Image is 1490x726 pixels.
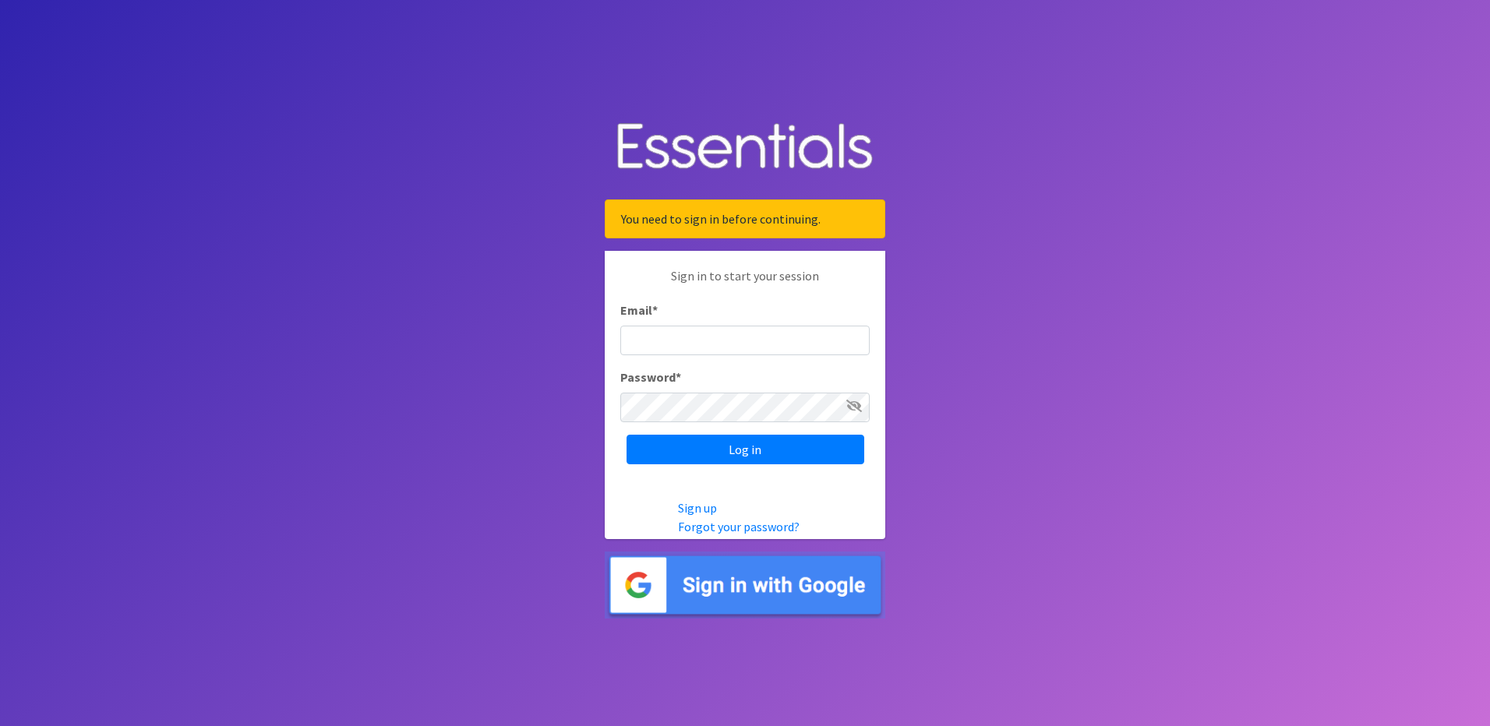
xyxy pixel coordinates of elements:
abbr: required [652,302,658,318]
label: Password [620,368,681,386]
a: Forgot your password? [678,519,800,534]
a: Sign up [678,500,717,516]
div: You need to sign in before continuing. [605,199,885,238]
img: Sign in with Google [605,552,885,619]
input: Log in [627,435,864,464]
label: Email [620,301,658,319]
img: Human Essentials [605,107,885,188]
p: Sign in to start your session [620,266,870,301]
abbr: required [676,369,681,385]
